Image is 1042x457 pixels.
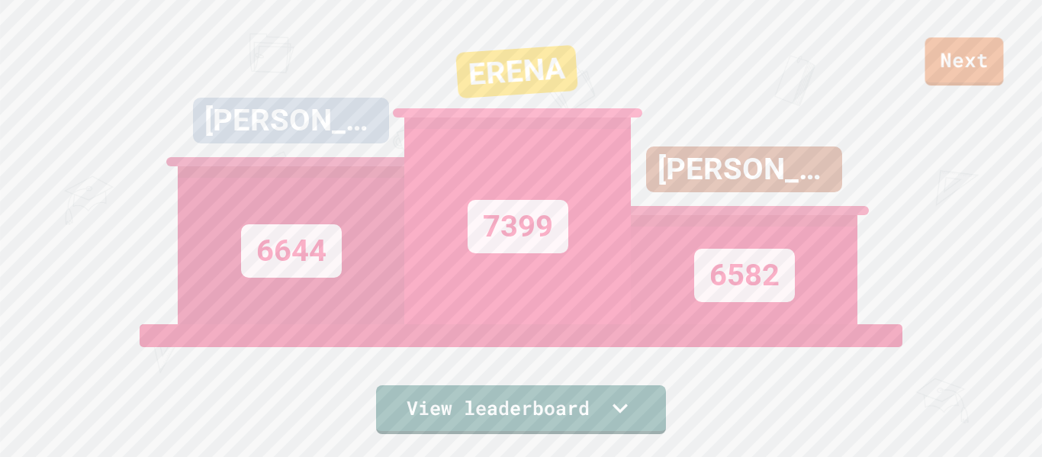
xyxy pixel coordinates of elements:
[925,37,1004,85] a: Next
[241,224,342,278] div: 6644
[468,200,568,253] div: 7399
[455,45,578,98] div: ERENA
[694,249,795,302] div: 6582
[193,98,389,143] div: [PERSON_NAME]
[376,385,666,434] a: View leaderboard
[646,146,842,192] div: [PERSON_NAME]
